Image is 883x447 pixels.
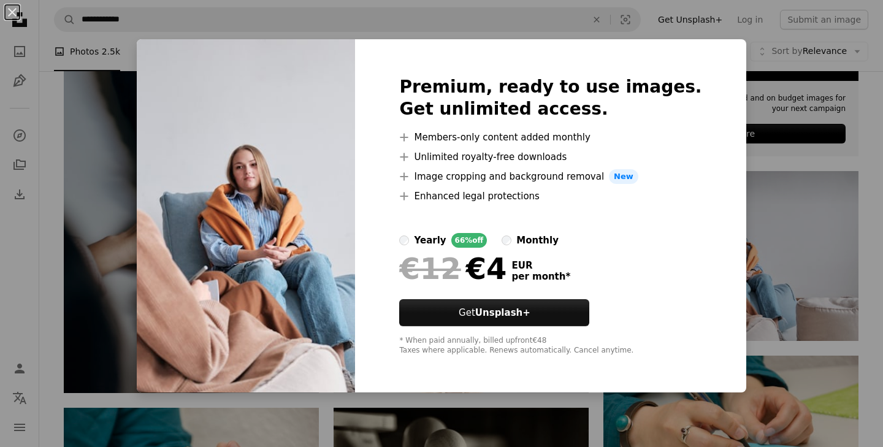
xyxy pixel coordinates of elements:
input: monthly [502,235,511,245]
span: New [609,169,638,184]
span: €12 [399,253,461,285]
button: GetUnsplash+ [399,299,589,326]
div: 66% off [451,233,487,248]
div: monthly [516,233,559,248]
strong: Unsplash+ [475,307,530,318]
li: Members-only content added monthly [399,130,701,145]
div: * When paid annually, billed upfront €48 Taxes where applicable. Renews automatically. Cancel any... [399,336,701,356]
input: yearly66%off [399,235,409,245]
span: EUR [511,260,570,271]
h2: Premium, ready to use images. Get unlimited access. [399,76,701,120]
li: Image cropping and background removal [399,169,701,184]
li: Enhanced legal protections [399,189,701,204]
div: yearly [414,233,446,248]
li: Unlimited royalty-free downloads [399,150,701,164]
img: premium_photo-1672292536317-ac723dd16d8b [137,39,355,392]
div: €4 [399,253,506,285]
span: per month * [511,271,570,282]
